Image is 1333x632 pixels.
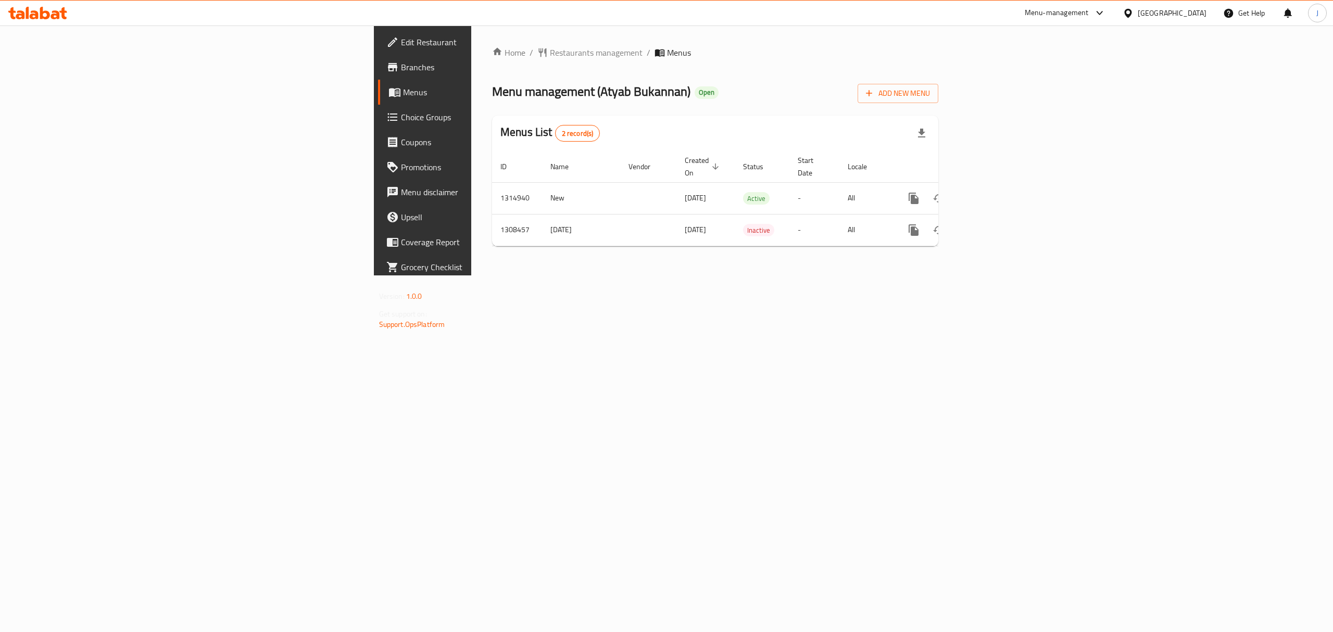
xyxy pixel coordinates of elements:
[743,193,770,205] span: Active
[798,154,827,179] span: Start Date
[401,186,588,198] span: Menu disclaimer
[500,160,520,173] span: ID
[555,125,600,142] div: Total records count
[378,180,597,205] a: Menu disclaimer
[379,289,405,303] span: Version:
[378,255,597,280] a: Grocery Checklist
[401,111,588,123] span: Choice Groups
[647,46,650,59] li: /
[379,318,445,331] a: Support.OpsPlatform
[685,191,706,205] span: [DATE]
[1025,7,1089,19] div: Menu-management
[378,155,597,180] a: Promotions
[901,186,926,211] button: more
[1316,7,1318,19] span: J
[401,61,588,73] span: Branches
[401,211,588,223] span: Upsell
[901,218,926,243] button: more
[401,236,588,248] span: Coverage Report
[1138,7,1206,19] div: [GEOGRAPHIC_DATA]
[492,46,938,59] nav: breadcrumb
[378,230,597,255] a: Coverage Report
[378,30,597,55] a: Edit Restaurant
[839,182,893,214] td: All
[401,36,588,48] span: Edit Restaurant
[401,261,588,273] span: Grocery Checklist
[909,121,934,146] div: Export file
[695,86,719,99] div: Open
[743,160,777,173] span: Status
[685,223,706,236] span: [DATE]
[403,86,588,98] span: Menus
[848,160,881,173] span: Locale
[893,151,1010,183] th: Actions
[743,224,774,236] div: Inactive
[378,80,597,105] a: Menus
[667,46,691,59] span: Menus
[685,154,722,179] span: Created On
[406,289,422,303] span: 1.0.0
[858,84,938,103] button: Add New Menu
[379,307,427,321] span: Get support on:
[743,224,774,236] span: Inactive
[556,129,600,138] span: 2 record(s)
[378,105,597,130] a: Choice Groups
[401,136,588,148] span: Coupons
[695,88,719,97] span: Open
[926,218,951,243] button: Change Status
[550,160,582,173] span: Name
[492,151,1010,246] table: enhanced table
[378,205,597,230] a: Upsell
[866,87,930,100] span: Add New Menu
[839,214,893,246] td: All
[789,214,839,246] td: -
[378,130,597,155] a: Coupons
[401,161,588,173] span: Promotions
[789,182,839,214] td: -
[378,55,597,80] a: Branches
[628,160,664,173] span: Vendor
[500,124,600,142] h2: Menus List
[743,192,770,205] div: Active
